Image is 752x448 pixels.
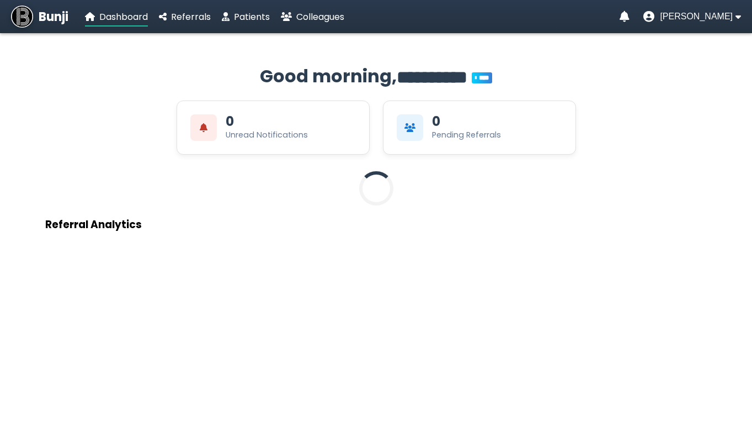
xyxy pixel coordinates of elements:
span: Referrals [171,10,211,23]
span: Patients [234,10,270,23]
div: Unread Notifications [226,129,308,141]
h2: Good morning, [45,63,707,89]
div: 0 [432,115,440,128]
div: View Pending Referrals [383,101,576,155]
div: Pending Referrals [432,129,501,141]
div: 0 [226,115,234,128]
a: Patients [222,10,270,24]
span: [PERSON_NAME] [660,12,733,22]
div: View Unread Notifications [177,101,370,155]
button: User menu [643,11,741,22]
a: Notifications [620,11,630,22]
span: Dashboard [99,10,148,23]
span: You’re on Plus! [472,72,492,83]
img: Bunji Dental Referral Management [11,6,33,28]
a: Dashboard [85,10,148,24]
a: Bunji [11,6,68,28]
a: Colleagues [281,10,344,24]
a: Referrals [159,10,211,24]
h3: Referral Analytics [45,217,707,233]
span: Colleagues [296,10,344,23]
span: Bunji [39,8,68,26]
